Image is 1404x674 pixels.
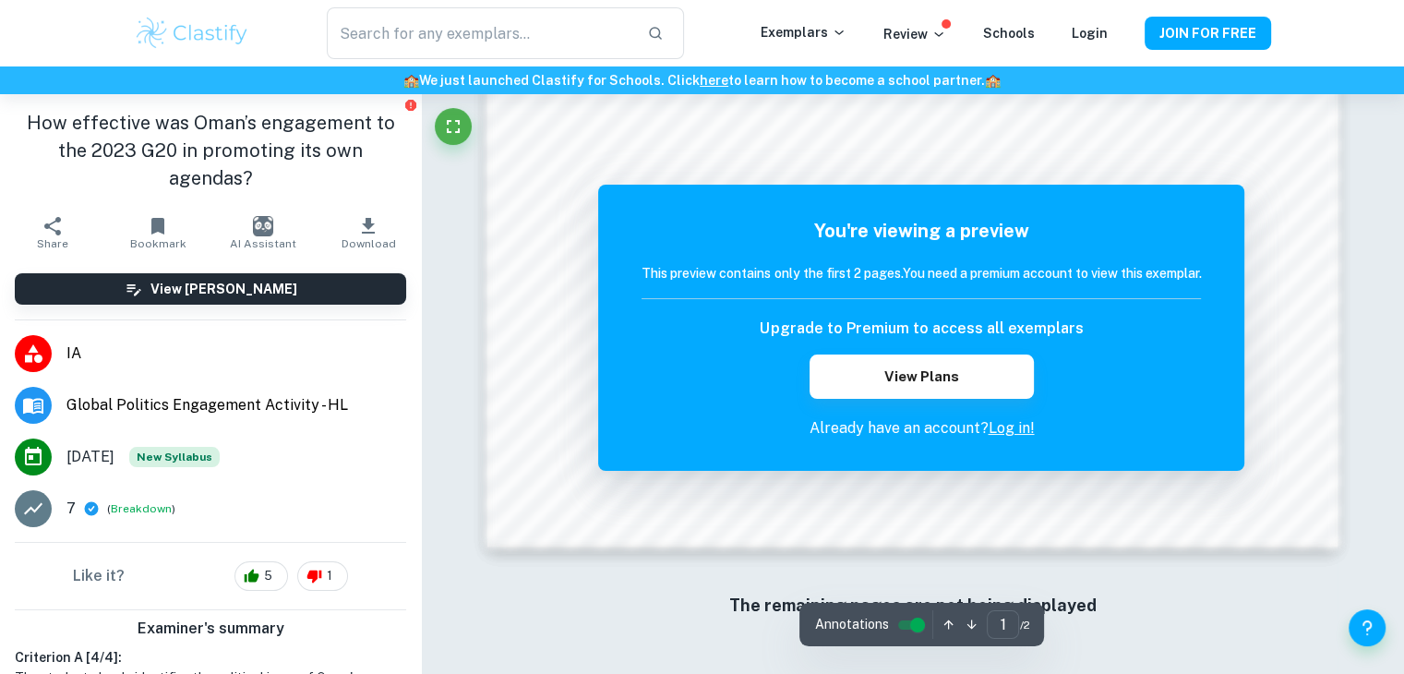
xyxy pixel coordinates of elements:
[988,419,1034,437] a: Log in!
[66,343,406,365] span: IA
[134,15,251,52] img: Clastify logo
[130,237,186,250] span: Bookmark
[642,417,1201,439] p: Already have an account?
[435,108,472,145] button: Fullscreen
[15,109,406,192] h1: How effective was Oman’s engagement to the 2023 G20 in promoting its own agendas?
[316,207,421,259] button: Download
[234,561,288,591] div: 5
[1145,17,1271,50] button: JOIN FOR FREE
[403,98,417,112] button: Report issue
[7,618,414,640] h6: Examiner's summary
[4,70,1400,90] h6: We just launched Clastify for Schools. Click to learn how to become a school partner.
[210,207,316,259] button: AI Assistant
[297,561,348,591] div: 1
[253,216,273,236] img: AI Assistant
[700,73,728,88] a: here
[129,447,220,467] div: Starting from the May 2026 session, the Global Politics Engagement Activity requirements have cha...
[1019,617,1029,633] span: / 2
[66,498,76,520] p: 7
[642,217,1201,245] h5: You're viewing a preview
[230,237,296,250] span: AI Assistant
[105,207,210,259] button: Bookmark
[760,318,1083,340] h6: Upgrade to Premium to access all exemplars
[524,593,1302,619] h6: The remaining pages are not being displayed
[37,237,68,250] span: Share
[883,24,946,44] p: Review
[15,273,406,305] button: View [PERSON_NAME]
[150,279,297,299] h6: View [PERSON_NAME]
[814,615,888,634] span: Annotations
[403,73,419,88] span: 🏫
[15,647,406,668] h6: Criterion A [ 4 / 4 ]:
[66,394,406,416] span: Global Politics Engagement Activity - HL
[810,355,1033,399] button: View Plans
[642,263,1201,283] h6: This preview contains only the first 2 pages. You need a premium account to view this exemplar.
[327,7,631,59] input: Search for any exemplars...
[1072,26,1108,41] a: Login
[73,565,125,587] h6: Like it?
[66,446,114,468] span: [DATE]
[985,73,1001,88] span: 🏫
[111,500,172,517] button: Breakdown
[761,22,846,42] p: Exemplars
[342,237,396,250] span: Download
[983,26,1035,41] a: Schools
[254,567,282,585] span: 5
[1349,609,1386,646] button: Help and Feedback
[107,500,175,518] span: ( )
[129,447,220,467] span: New Syllabus
[317,567,342,585] span: 1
